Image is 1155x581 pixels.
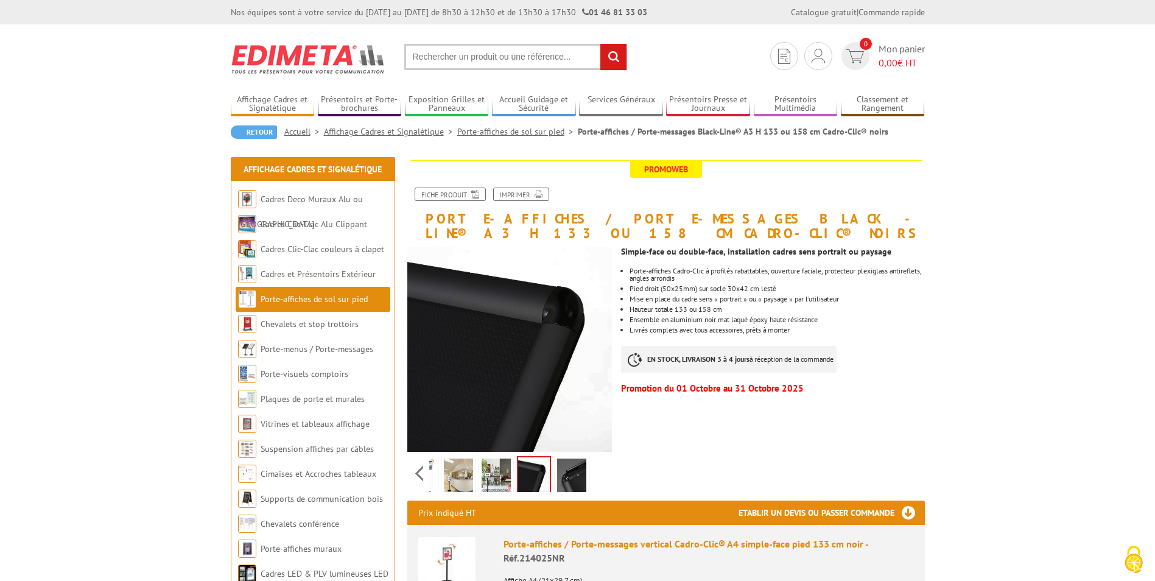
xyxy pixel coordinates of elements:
a: Accueil Guidage et Sécurité [492,94,576,114]
img: Cadres Deco Muraux Alu ou Bois [238,190,256,208]
img: vision_1_214025nr.jpg [557,459,586,496]
a: Chevalets et stop trottoirs [261,319,359,329]
img: 214025nr_angle.jpg [518,457,550,495]
a: Imprimer [493,188,549,201]
img: Edimeta [231,37,386,82]
li: Porte-affiches Cadro-Clic à profilés rabattables, ouverture faciale, protecteur plexiglass antire... [630,267,924,282]
span: Previous [413,463,425,484]
a: Chevalets conférence [261,518,339,529]
img: Suspension affiches par câbles [238,440,256,458]
span: 0,00 [879,57,897,69]
a: Affichage Cadres et Signalétique [231,94,315,114]
div: Porte-affiches / Porte-messages vertical Cadro-Clic® A4 simple-face pied 133 cm noir - [504,537,914,565]
span: Réf.214025NR [504,552,565,564]
span: Promoweb [630,161,702,178]
a: Fiche produit [415,188,486,201]
a: Cadres Deco Muraux Alu ou [GEOGRAPHIC_DATA] [238,194,363,230]
img: Plaques de porte et murales [238,390,256,408]
a: Présentoirs Presse et Journaux [666,94,750,114]
img: devis rapide [778,49,790,64]
img: Cadres Clic-Clac couleurs à clapet [238,240,256,258]
li: Livrés complets avec tous accessoires, prêts à monter [630,326,924,334]
a: Supports de communication bois [261,493,383,504]
a: Présentoirs et Porte-brochures [318,94,402,114]
a: Porte-affiches de sol sur pied [261,294,368,305]
img: porte_affiches_porte_messages_mise_en_scene_214025nr.jpg [482,459,511,496]
a: devis rapide 0 Mon panier 0,00€ HT [838,42,925,70]
p: Promotion du 01 Octobre au 31 Octobre 2025 [621,385,924,392]
li: Mise en place du cadre sens « portrait » ou « paysage » par l’utilisateur [630,295,924,303]
img: Porte-affiches de sol sur pied [238,290,256,308]
li: Ensemble en aluminium noir mat laqué époxy haute résistance [630,316,924,323]
div: | [791,6,925,18]
img: Cimaises et Accroches tableaux [238,465,256,483]
p: Pied droit (50x25mm) sur socle 30x42 cm lesté [630,285,924,292]
img: Vitrines et tableaux affichage [238,415,256,433]
a: Services Généraux [579,94,663,114]
span: 0 [860,38,872,50]
strong: EN STOCK, LIVRAISON 3 à 4 jours [647,354,750,364]
a: Porte-menus / Porte-messages [261,343,373,354]
a: Accueil [284,126,324,137]
img: devis rapide [812,49,825,63]
button: Cookies (fenêtre modale) [1112,540,1155,581]
span: Mon panier [879,42,925,70]
a: Cadres LED & PLV lumineuses LED [261,568,388,579]
a: Commande rapide [858,7,925,18]
a: Affichage Cadres et Signalétique [324,126,457,137]
a: Cadres Clic-Clac couleurs à clapet [261,244,384,255]
a: Plaques de porte et murales [261,393,365,404]
a: Suspension affiches par câbles [261,443,374,454]
div: Nos équipes sont à votre service du [DATE] au [DATE] de 8h30 à 12h30 et de 13h30 à 17h30 [231,6,647,18]
a: Cimaises et Accroches tableaux [261,468,376,479]
a: Exposition Grilles et Panneaux [405,94,489,114]
a: Porte-affiches muraux [261,543,342,554]
span: € HT [879,56,925,70]
a: Cadres Clic-Clac Alu Clippant [261,219,367,230]
img: Cookies (fenêtre modale) [1118,544,1149,575]
a: Affichage Cadres et Signalétique [244,164,382,175]
img: 214025nr_angle.jpg [407,247,613,452]
strong: Simple-face ou double-face, installation cadres sens portrait ou paysage [621,246,891,257]
strong: 01 46 81 33 03 [582,7,647,18]
a: Catalogue gratuit [791,7,857,18]
a: Retour [231,125,277,139]
p: à réception de la commande [621,346,837,373]
a: Cadres et Présentoirs Extérieur [261,269,376,280]
input: rechercher [600,44,627,70]
img: devis rapide [846,49,864,63]
img: Cadres et Présentoirs Extérieur [238,265,256,283]
img: porte_affiches_porte_messages_214025nr.jpg [444,459,473,496]
a: Porte-visuels comptoirs [261,368,348,379]
a: Classement et Rangement [841,94,925,114]
a: Porte-affiches de sol sur pied [457,126,578,137]
h3: Etablir un devis ou passer commande [739,501,925,525]
img: Porte-menus / Porte-messages [238,340,256,358]
img: Porte-visuels comptoirs [238,365,256,383]
a: Vitrines et tableaux affichage [261,418,370,429]
input: Rechercher un produit ou une référence... [404,44,627,70]
p: Prix indiqué HT [418,501,476,525]
li: Porte-affiches / Porte-messages Black-Line® A3 H 133 ou 158 cm Cadro-Clic® noirs [578,125,888,138]
p: Hauteur totale 133 ou 158 cm [630,306,924,313]
a: Présentoirs Multimédia [754,94,838,114]
img: Chevalets et stop trottoirs [238,315,256,333]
